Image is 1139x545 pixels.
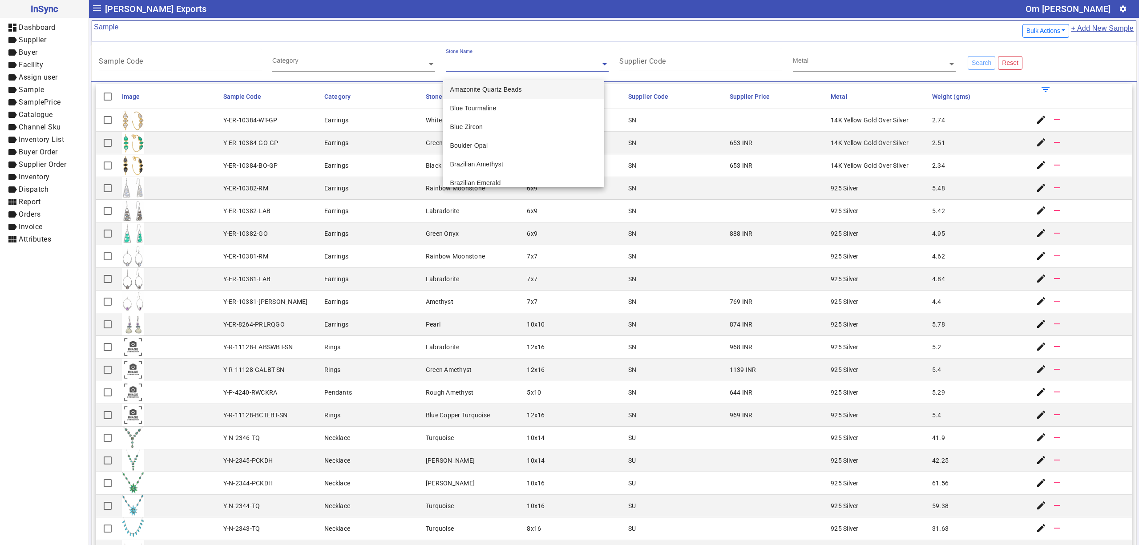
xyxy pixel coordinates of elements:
[324,433,350,442] div: Necklace
[730,297,753,306] div: 769 INR
[223,116,278,125] div: Y-ER-10384-WT-GP
[1119,5,1127,13] mat-icon: settings
[122,177,144,199] img: 6b33a039-b376-4f09-8191-9e6e7e61375c
[19,173,50,181] span: Inventory
[122,495,144,517] img: 87017c72-c46a-498f-a13c-3a0bfe4ddf6c
[223,93,261,100] span: Sample Code
[932,343,941,351] div: 5.2
[1036,409,1046,420] mat-icon: edit
[324,184,348,193] div: Earrings
[831,116,909,125] div: 14K Yellow Gold Over Silver
[450,142,488,149] span: Boulder Opal
[19,61,43,69] span: Facility
[1052,364,1062,375] mat-icon: remove_[MEDICAL_DATA]
[730,320,753,329] div: 874 INR
[619,57,666,65] mat-label: Supplier Code
[831,206,859,215] div: 925 Silver
[450,179,501,186] span: Brazilian Emerald
[122,359,144,381] img: comingsoon.png
[932,184,945,193] div: 5.48
[932,524,949,533] div: 31.63
[1052,500,1062,511] mat-icon: remove_[MEDICAL_DATA]
[223,275,271,283] div: Y-ER-10381-LAB
[628,388,637,397] div: SN
[122,381,144,404] img: comingsoon.png
[19,85,44,94] span: Sample
[628,297,637,306] div: SN
[426,229,459,238] div: Green Onyx
[450,105,497,112] span: Blue Tourmaline
[527,388,541,397] div: 5x10
[1052,296,1062,307] mat-icon: remove_[MEDICAL_DATA]
[7,134,18,145] mat-icon: label
[628,138,637,147] div: SN
[223,365,285,374] div: Y-R-11128-GALBT-SN
[122,313,144,335] img: fc650671-0767-4822-9a64-faea5dca9abc
[7,2,81,16] span: InSync
[998,56,1022,70] button: Reset
[19,185,48,194] span: Dispatch
[122,132,144,154] img: be75fe73-d159-4263-96d8-9b723600139c
[932,297,941,306] div: 4.4
[223,206,271,215] div: Y-ER-10382-LAB
[831,524,859,533] div: 925 Silver
[7,209,18,220] mat-icon: label
[527,433,545,442] div: 10x14
[7,97,18,108] mat-icon: label
[628,184,637,193] div: SN
[324,388,352,397] div: Pendants
[426,320,440,329] div: Pearl
[19,98,61,106] span: SamplePrice
[324,411,340,420] div: Rings
[324,320,348,329] div: Earrings
[324,206,348,215] div: Earrings
[122,154,144,177] img: 5c2b211f-6f96-4fe0-8543-6927345fe3c3
[730,365,756,374] div: 1139 INR
[122,245,144,267] img: c796b1c3-7e7e-49e4-8ab8-31889fdefa8c
[324,456,350,465] div: Necklace
[1052,319,1062,329] mat-icon: remove_[MEDICAL_DATA]
[932,320,945,329] div: 5.78
[527,275,537,283] div: 7x7
[324,501,350,510] div: Necklace
[426,388,474,397] div: Rough Amethyst
[272,56,299,65] div: Category
[1022,24,1070,38] button: Bulk Actions
[1052,228,1062,238] mat-icon: remove_[MEDICAL_DATA]
[932,433,945,442] div: 41.9
[122,200,144,222] img: 6a568fa2-e3cf-4a61-8524-caf1fabebe15
[932,116,945,125] div: 2.74
[527,184,537,193] div: 6x9
[223,388,278,397] div: Y-P-4240-RWCKRA
[1052,182,1062,193] mat-icon: remove_[MEDICAL_DATA]
[426,252,485,261] div: Rainbow Moonstone
[527,297,537,306] div: 7x7
[730,388,753,397] div: 644 INR
[324,524,350,533] div: Necklace
[1036,455,1046,465] mat-icon: edit
[527,524,541,533] div: 8x16
[1036,273,1046,284] mat-icon: edit
[932,252,945,261] div: 4.62
[831,320,859,329] div: 925 Silver
[1052,523,1062,533] mat-icon: remove_[MEDICAL_DATA]
[1052,160,1062,170] mat-icon: remove_[MEDICAL_DATA]
[122,222,144,245] img: 27bbd301-68fc-41e3-8a09-3b5920088279
[628,501,636,510] div: SU
[527,229,537,238] div: 6x9
[426,161,458,170] div: Black Onyx
[92,3,102,13] mat-icon: menu
[1036,182,1046,193] mat-icon: edit
[628,320,637,329] div: SN
[324,343,340,351] div: Rings
[1036,296,1046,307] mat-icon: edit
[628,343,637,351] div: SN
[223,252,268,261] div: Y-ER-10381-RM
[324,93,351,100] span: Category
[1052,341,1062,352] mat-icon: remove_[MEDICAL_DATA]
[831,275,859,283] div: 925 Silver
[932,365,941,374] div: 5.4
[527,456,545,465] div: 10x14
[324,116,348,125] div: Earrings
[122,517,144,540] img: 09d9a210-98e3-4a16-895b-f9517c9dc4a7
